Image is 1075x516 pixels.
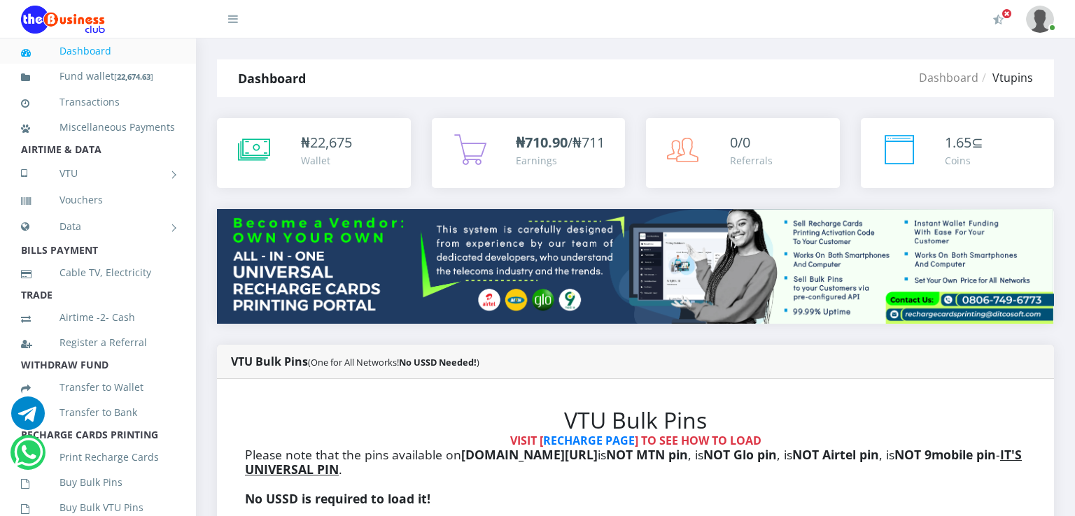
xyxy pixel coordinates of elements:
[217,209,1054,324] img: multitenant_rcp.png
[21,35,175,67] a: Dashboard
[21,301,175,334] a: Airtime -2- Cash
[993,14,1004,25] i: Activate Your Membership
[21,111,175,143] a: Miscellaneous Payments
[245,407,1026,433] h2: VTU Bulk Pins
[21,466,175,499] a: Buy Bulk Pins
[301,132,352,153] div: ₦
[117,71,150,82] b: 22,674.63
[245,446,1022,478] u: IT'S UNIVERSAL PIN
[21,184,175,216] a: Vouchers
[308,356,479,368] small: (One for All Networks! )
[703,446,777,463] b: NOT Glo pin
[432,118,626,188] a: ₦710.90/₦711 Earnings
[516,133,605,152] span: /₦711
[516,153,605,168] div: Earnings
[231,354,308,369] strong: VTU Bulk Pins
[21,327,175,359] a: Register a Referral
[1026,6,1054,33] img: User
[21,371,175,403] a: Transfer to Wallet
[301,153,352,168] div: Wallet
[945,133,971,152] span: 1.65
[245,490,430,507] b: No USSD is required to load it!
[461,446,598,463] b: [DOMAIN_NAME][URL]
[114,71,153,82] small: [ ]
[543,433,635,448] a: RECHARGE PAGE
[978,69,1033,86] li: Vtupins
[399,356,477,368] b: No USSD Needed!
[21,209,175,244] a: Data
[238,70,306,87] strong: Dashboard
[792,446,879,463] b: NOT Airtel pin
[217,118,411,188] a: ₦22,675 Wallet
[14,446,43,469] a: Chat for support
[21,441,175,473] a: Print Recharge Cards
[11,407,45,430] a: Chat for support
[21,6,105,34] img: Logo
[730,153,773,168] div: Referrals
[21,60,175,93] a: Fund wallet[22,674.63]
[21,257,175,289] a: Cable TV, Electricity
[21,86,175,118] a: Transactions
[730,133,750,152] span: 0/0
[646,118,840,188] a: 0/0 Referrals
[510,433,761,448] strong: VISIT [ ] TO SEE HOW TO LOAD
[894,446,996,463] b: NOT 9mobile pin
[310,133,352,152] span: 22,675
[21,396,175,429] a: Transfer to Bank
[919,70,978,85] a: Dashboard
[516,133,568,152] b: ₦710.90
[21,156,175,191] a: VTU
[945,132,983,153] div: ⊆
[1002,8,1012,19] span: Activate Your Membership
[606,446,688,463] b: NOT MTN pin
[945,153,983,168] div: Coins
